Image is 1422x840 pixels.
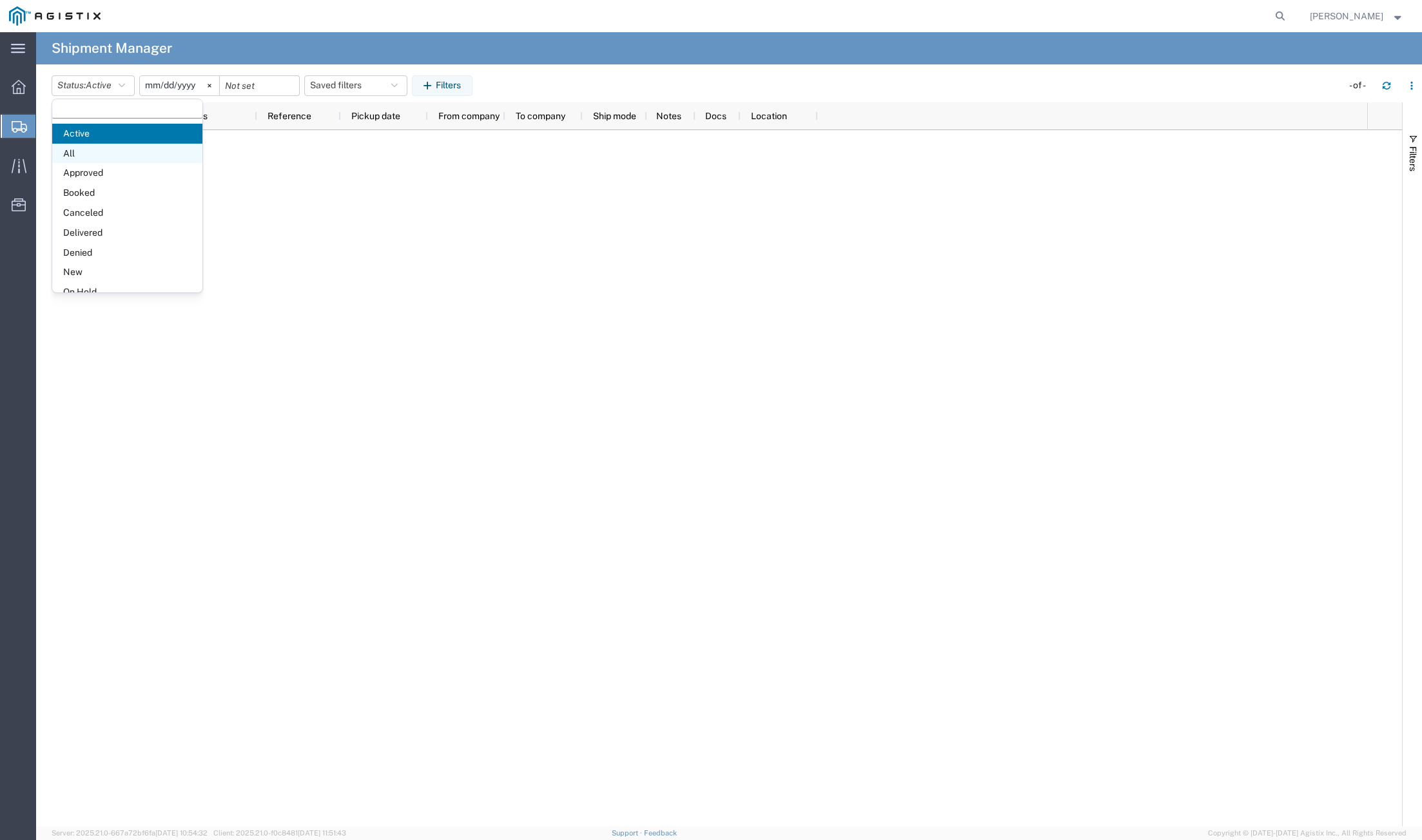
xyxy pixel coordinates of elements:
[656,111,681,121] span: Notes
[612,829,644,837] a: Support
[52,32,172,64] h4: Shipment Manager
[438,111,500,121] span: From company
[1208,828,1407,839] span: Copyright © [DATE]-[DATE] Agistix Inc., All Rights Reserved
[1309,8,1405,24] button: [PERSON_NAME]
[751,111,787,121] span: Location
[1310,9,1383,23] span: Lucero Lizaola
[705,111,726,121] span: Docs
[52,223,202,243] span: Delivered
[52,163,202,183] span: Approved
[52,75,135,96] button: Status:Active
[52,262,202,282] span: New
[268,111,311,121] span: Reference
[155,829,208,837] span: [DATE] 10:54:32
[52,144,202,164] span: All
[213,829,346,837] span: Client: 2025.21.0-f0c8481
[52,124,202,144] span: Active
[52,203,202,223] span: Canceled
[220,76,299,95] input: Not set
[9,6,101,26] img: logo
[593,111,636,121] span: Ship mode
[52,282,202,302] span: On Hold
[52,243,202,263] span: Denied
[516,111,565,121] span: To company
[304,75,407,96] button: Saved filters
[298,829,346,837] span: [DATE] 11:51:43
[86,80,112,90] span: Active
[52,183,202,203] span: Booked
[351,111,400,121] span: Pickup date
[140,76,219,95] input: Not set
[412,75,472,96] button: Filters
[644,829,677,837] a: Feedback
[52,829,208,837] span: Server: 2025.21.0-667a72bf6fa
[1408,146,1418,171] span: Filters
[1349,79,1372,92] div: - of -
